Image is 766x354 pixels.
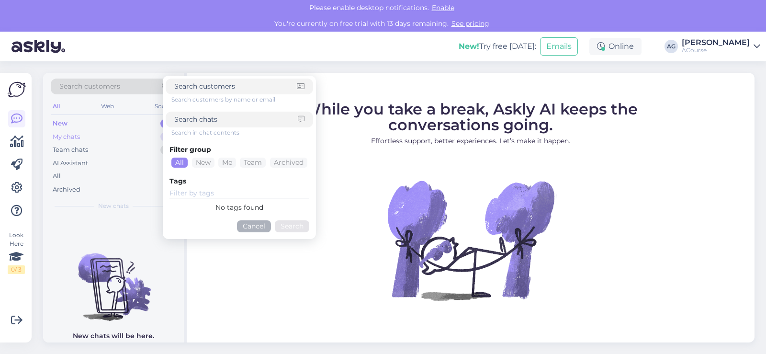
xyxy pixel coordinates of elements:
[171,128,313,137] div: Search in chat contents
[53,132,80,142] div: My chats
[53,185,80,194] div: Archived
[99,100,116,113] div: Web
[8,231,25,274] div: Look Here
[429,3,457,12] span: Enable
[59,81,120,91] span: Search customers
[449,19,492,28] a: See pricing
[174,81,297,91] input: Search customers
[169,188,309,199] input: Filter by tags
[51,100,62,113] div: All
[665,40,678,53] div: AG
[160,119,174,128] div: 0
[169,145,309,155] div: Filter group
[682,39,760,54] a: [PERSON_NAME]ACourse
[260,136,681,146] p: Effortless support, better experiences. Let’s make it happen.
[73,331,154,341] p: New chats will be here.
[540,37,578,56] button: Emails
[459,41,536,52] div: Try free [DATE]:
[43,236,184,322] img: No chats
[53,171,61,181] div: All
[174,114,298,125] input: Search chats
[682,46,750,54] div: ACourse
[8,80,26,99] img: Askly Logo
[171,158,188,168] div: All
[53,119,68,128] div: New
[98,202,129,210] span: New chats
[153,100,176,113] div: Socials
[53,159,88,168] div: AI Assistant
[589,38,642,55] div: Online
[459,42,479,51] b: New!
[53,145,88,155] div: Team chats
[171,95,313,104] div: Search customers by name or email
[304,100,638,134] span: While you take a break, Askly AI keeps the conversations going.
[384,154,557,326] img: No Chat active
[160,132,174,142] div: 0
[682,39,750,46] div: [PERSON_NAME]
[160,145,174,155] div: 0
[169,176,309,186] div: Tags
[8,265,25,274] div: 0 / 3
